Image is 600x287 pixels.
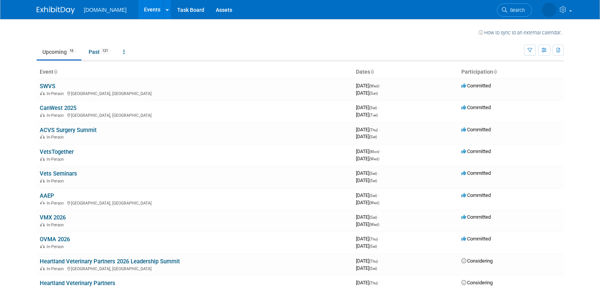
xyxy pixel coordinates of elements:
[379,280,380,285] span: -
[40,170,77,177] a: Vets Seminars
[356,265,377,271] span: [DATE]
[380,148,382,154] span: -
[53,69,57,75] a: Sort by Event Name
[461,127,491,132] span: Committed
[542,3,556,17] img: Taimir Loyola
[369,150,379,154] span: (Mon)
[369,128,378,132] span: (Thu)
[67,48,76,54] span: 16
[40,157,45,161] img: In-Person Event
[40,214,66,221] a: VMX 2026
[493,69,497,75] a: Sort by Participation Type
[356,134,377,139] span: [DATE]
[40,266,45,270] img: In-Person Event
[369,91,378,95] span: (Sun)
[47,135,66,140] span: In-Person
[40,148,74,155] a: VetsTogether
[47,266,66,271] span: In-Person
[40,179,45,182] img: In-Person Event
[47,201,66,206] span: In-Person
[369,237,378,241] span: (Thu)
[356,105,379,110] span: [DATE]
[380,83,382,89] span: -
[40,113,45,117] img: In-Person Event
[40,135,45,139] img: In-Person Event
[461,192,491,198] span: Committed
[40,192,54,199] a: AAEP
[369,106,377,110] span: (Sat)
[40,280,115,287] a: Heartland Veterinary Partners
[47,91,66,96] span: In-Person
[40,201,45,205] img: In-Person Event
[40,90,350,96] div: [GEOGRAPHIC_DATA], [GEOGRAPHIC_DATA]
[378,105,379,110] span: -
[356,170,379,176] span: [DATE]
[369,135,377,139] span: (Sat)
[356,258,380,264] span: [DATE]
[356,83,382,89] span: [DATE]
[369,266,377,271] span: (Sat)
[356,221,379,227] span: [DATE]
[356,200,379,205] span: [DATE]
[47,244,66,249] span: In-Person
[40,223,45,226] img: In-Person Event
[40,244,45,248] img: In-Person Event
[461,258,493,264] span: Considering
[40,200,350,206] div: [GEOGRAPHIC_DATA], [GEOGRAPHIC_DATA]
[461,214,491,220] span: Committed
[356,148,382,154] span: [DATE]
[40,112,350,118] div: [GEOGRAPHIC_DATA], [GEOGRAPHIC_DATA]
[379,236,380,242] span: -
[356,214,379,220] span: [DATE]
[40,91,45,95] img: In-Person Event
[100,48,110,54] span: 121
[479,30,564,35] a: How to sync to an external calendar...
[40,258,180,265] a: Heartland Veterinary Partners 2026 Leadership Summit
[356,90,378,96] span: [DATE]
[356,177,377,183] span: [DATE]
[356,280,380,285] span: [DATE]
[47,157,66,162] span: In-Person
[461,170,491,176] span: Committed
[356,127,380,132] span: [DATE]
[84,7,127,13] span: [DOMAIN_NAME]
[356,192,379,198] span: [DATE]
[356,236,380,242] span: [DATE]
[461,83,491,89] span: Committed
[353,66,458,79] th: Dates
[40,127,97,134] a: ACVS Surgery Summit
[379,127,380,132] span: -
[37,45,81,59] a: Upcoming16
[369,201,379,205] span: (Wed)
[369,281,378,285] span: (Thu)
[507,7,525,13] span: Search
[40,105,76,111] a: CanWest 2025
[461,280,493,285] span: Considering
[378,214,379,220] span: -
[369,193,377,198] span: (Sat)
[370,69,374,75] a: Sort by Start Date
[497,3,532,17] a: Search
[369,244,377,248] span: (Sat)
[356,243,377,249] span: [DATE]
[369,223,379,227] span: (Wed)
[37,66,353,79] th: Event
[356,112,378,118] span: [DATE]
[40,83,55,90] a: SWVS
[40,265,350,271] div: [GEOGRAPHIC_DATA], [GEOGRAPHIC_DATA]
[47,113,66,118] span: In-Person
[369,215,377,219] span: (Sat)
[47,223,66,227] span: In-Person
[379,258,380,264] span: -
[461,148,491,154] span: Committed
[378,170,379,176] span: -
[369,171,377,176] span: (Sat)
[369,157,379,161] span: (Wed)
[83,45,116,59] a: Past121
[37,6,75,14] img: ExhibitDay
[369,259,378,263] span: (Thu)
[356,156,379,161] span: [DATE]
[47,179,66,184] span: In-Person
[369,84,379,88] span: (Wed)
[458,66,564,79] th: Participation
